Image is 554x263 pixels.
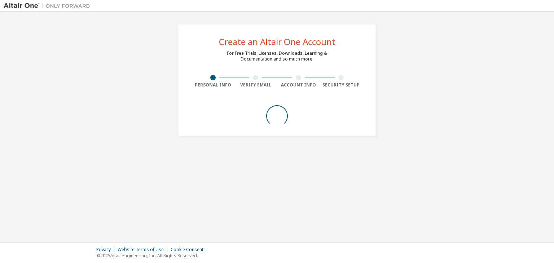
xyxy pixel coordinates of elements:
[4,2,94,9] img: Altair One
[234,82,277,88] div: Verify Email
[96,253,208,259] p: © 2025 Altair Engineering, Inc. All Rights Reserved.
[96,247,118,253] div: Privacy
[227,50,327,62] div: For Free Trials, Licenses, Downloads, Learning & Documentation and so much more.
[192,82,234,88] div: Personal Info
[277,82,320,88] div: Account Info
[219,37,335,46] div: Create an Altair One Account
[320,82,363,88] div: Security Setup
[118,247,171,253] div: Website Terms of Use
[171,247,208,253] div: Cookie Consent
